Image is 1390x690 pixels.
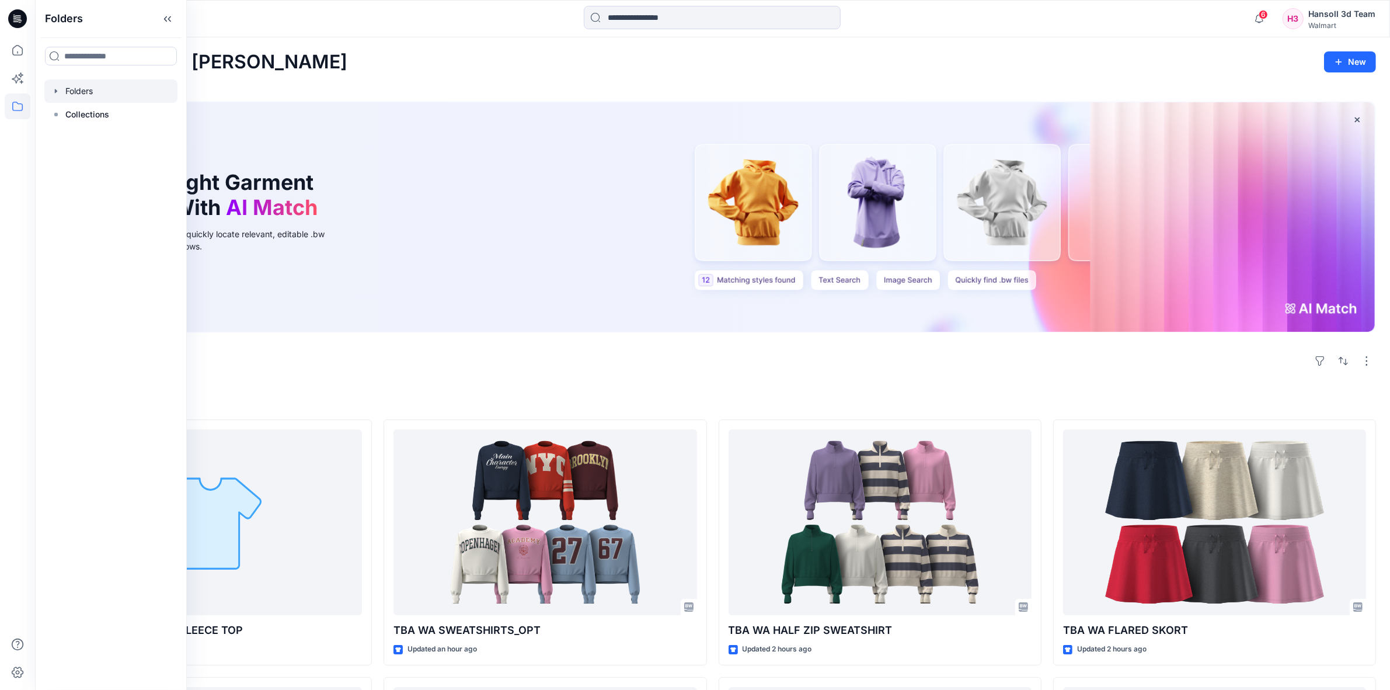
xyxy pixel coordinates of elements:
p: TBA WA HALF ZIP SWEATSHIRT [729,622,1032,639]
p: Updated an hour ago [407,643,477,656]
a: HQTBA_AW OLX PIPED FLEECE TOP [59,429,362,615]
p: TBA WA SWEATSHIRTS_OPT [393,622,696,639]
span: AI Match [226,195,318,220]
a: TBA WA FLARED SKORT [1063,429,1366,615]
span: 6 [1259,10,1268,19]
p: Updated 2 hours ago [1077,643,1147,656]
button: New [1324,51,1376,72]
div: Hansoll 3d Team [1308,7,1375,21]
a: TBA WA SWEATSHIRTS_OPT [393,429,696,615]
div: Use text or image search to quickly locate relevant, editable .bw files for faster design workflows. [78,228,341,252]
h4: Styles [49,394,1376,408]
p: Collections [65,108,109,122]
p: HQTBA_AW OLX PIPED FLEECE TOP [59,622,362,639]
h2: Welcome back, [PERSON_NAME] [49,51,347,73]
a: TBA WA HALF ZIP SWEATSHIRT [729,429,1032,615]
div: Walmart [1308,21,1375,30]
h1: Find the Right Garment Instantly With [78,170,323,220]
p: TBA WA FLARED SKORT [1063,622,1366,639]
div: H3 [1283,8,1304,29]
p: Updated 2 hours ago [743,643,812,656]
